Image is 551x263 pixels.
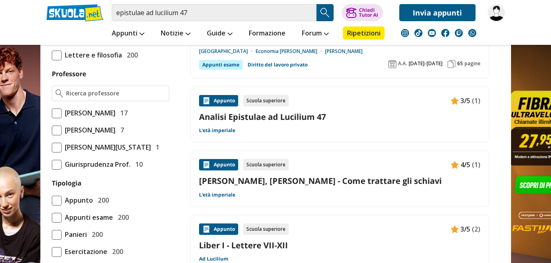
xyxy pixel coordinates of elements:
[460,95,470,106] span: 3/5
[199,127,235,134] a: L'età imperiale
[62,108,115,118] span: [PERSON_NAME]
[202,161,210,169] img: Appunti contenuto
[388,60,396,68] img: Anno accademico
[472,95,480,106] span: (1)
[247,27,288,41] a: Formazione
[132,159,143,170] span: 10
[117,108,128,118] span: 17
[468,29,476,37] img: WhatsApp
[447,60,456,68] img: Pagine
[62,229,87,240] span: Panieri
[115,212,129,223] span: 200
[153,142,159,152] span: 1
[488,4,505,21] img: bananamarciaporcamado
[243,159,289,170] div: Scuola superiore
[62,125,115,135] span: [PERSON_NAME]
[256,48,325,55] a: Economia [PERSON_NAME]
[325,48,363,55] a: [PERSON_NAME]
[62,159,131,170] span: Giurisprudenza Prof.
[398,60,407,67] span: A.A.
[66,89,165,97] input: Ricerca professore
[62,50,122,60] span: Lettere e filosofia
[455,29,463,37] img: twitch
[109,246,123,257] span: 200
[199,175,480,186] a: [PERSON_NAME], [PERSON_NAME] - Come trattare gli schiavi
[199,95,238,106] div: Appunto
[159,27,193,41] a: Notizie
[202,225,210,233] img: Appunti contenuto
[401,29,409,37] img: instagram
[110,27,146,41] a: Appunti
[243,223,289,235] div: Scuola superiore
[202,97,210,105] img: Appunti contenuto
[199,192,235,198] a: L'età imperiale
[62,142,151,152] span: [PERSON_NAME][US_STATE]
[343,27,385,40] a: Ripetizioni
[205,27,235,41] a: Guide
[117,125,124,135] span: 7
[460,159,470,170] span: 4/5
[451,97,459,105] img: Appunti contenuto
[199,223,238,235] div: Appunto
[472,159,480,170] span: (1)
[199,60,243,70] div: Appunti esame
[359,8,378,18] div: Chiedi Tutor AI
[451,225,459,233] img: Appunti contenuto
[199,48,256,55] a: [GEOGRAPHIC_DATA]
[199,240,480,251] a: Liber I - Lettere VII-XII
[124,50,138,60] span: 200
[441,29,449,37] img: facebook
[409,60,443,67] span: [DATE]-[DATE]
[316,4,334,21] button: Search Button
[52,179,82,188] label: Tipologia
[243,95,289,106] div: Scuola superiore
[319,7,331,19] img: Cerca appunti, riassunti o versioni
[95,195,109,206] span: 200
[112,4,316,21] input: Cerca appunti, riassunti o versioni
[451,161,459,169] img: Appunti contenuto
[428,29,436,37] img: youtube
[472,224,480,234] span: (2)
[460,224,470,234] span: 3/5
[199,159,238,170] div: Appunto
[89,229,103,240] span: 200
[62,212,113,223] span: Appunti esame
[414,29,423,37] img: tiktok
[465,60,480,67] span: pagine
[457,60,463,67] span: 65
[62,246,107,257] span: Esercitazione
[199,111,480,122] a: Analisi Epistulae ad Lucilium 47
[199,256,228,262] a: Ad Lucilium
[52,69,86,78] label: Professore
[62,195,93,206] span: Appunto
[300,27,331,41] a: Forum
[399,4,476,21] a: Invia appunti
[55,89,63,97] img: Ricerca professore
[342,4,383,21] button: ChiediTutor AI
[248,60,308,70] a: Diritto del lavoro privato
